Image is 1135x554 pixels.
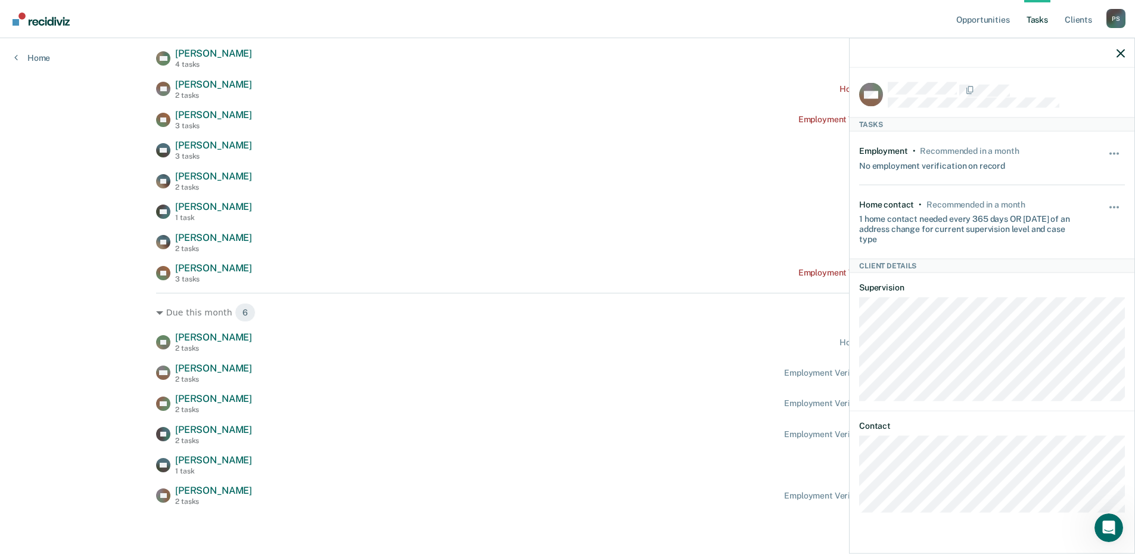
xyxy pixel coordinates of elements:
[175,201,252,212] span: [PERSON_NAME]
[175,497,252,506] div: 2 tasks
[175,109,252,120] span: [PERSON_NAME]
[784,491,979,501] div: Employment Verification recommended in a month
[175,485,252,496] span: [PERSON_NAME]
[850,117,1134,131] div: Tasks
[175,48,252,59] span: [PERSON_NAME]
[859,421,1125,431] dt: Contact
[839,84,979,94] div: Home contact recommended [DATE]
[175,171,252,182] span: [PERSON_NAME]
[175,275,252,283] div: 3 tasks
[175,467,252,475] div: 1 task
[859,156,1005,171] div: No employment verification on record
[175,79,252,90] span: [PERSON_NAME]
[784,398,979,408] div: Employment Verification recommended in a month
[839,338,979,348] div: Home contact recommended [DATE]
[175,183,252,191] div: 2 tasks
[175,375,252,383] div: 2 tasks
[913,146,916,156] div: •
[175,232,252,243] span: [PERSON_NAME]
[175,332,252,343] span: [PERSON_NAME]
[850,258,1134,273] div: Client Details
[175,122,252,130] div: 3 tasks
[859,209,1081,244] div: 1 home contact needed every 365 days OR [DATE] of an address change for current supervision level...
[920,146,1019,156] div: Recommended in a month
[156,303,979,322] div: Due this month
[13,13,70,26] img: Recidiviz
[14,52,50,63] a: Home
[859,199,914,209] div: Home contact
[1106,9,1125,28] div: P S
[175,393,252,404] span: [PERSON_NAME]
[859,283,1125,293] dt: Supervision
[798,268,979,278] div: Employment Verification recommended [DATE]
[1106,9,1125,28] button: Profile dropdown button
[175,437,252,445] div: 2 tasks
[798,114,979,125] div: Employment Verification recommended [DATE]
[175,363,252,374] span: [PERSON_NAME]
[784,368,979,378] div: Employment Verification recommended in a month
[175,60,252,69] div: 4 tasks
[784,429,979,440] div: Employment Verification recommended in a month
[175,244,252,253] div: 2 tasks
[175,213,252,222] div: 1 task
[926,199,1025,209] div: Recommended in a month
[175,152,252,160] div: 3 tasks
[859,146,908,156] div: Employment
[919,199,922,209] div: •
[235,303,256,322] span: 6
[175,140,252,151] span: [PERSON_NAME]
[175,344,252,352] div: 2 tasks
[175,262,252,274] span: [PERSON_NAME]
[175,424,252,435] span: [PERSON_NAME]
[175,406,252,414] div: 2 tasks
[1094,513,1123,542] iframe: Intercom live chat
[175,91,252,100] div: 2 tasks
[175,454,252,466] span: [PERSON_NAME]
